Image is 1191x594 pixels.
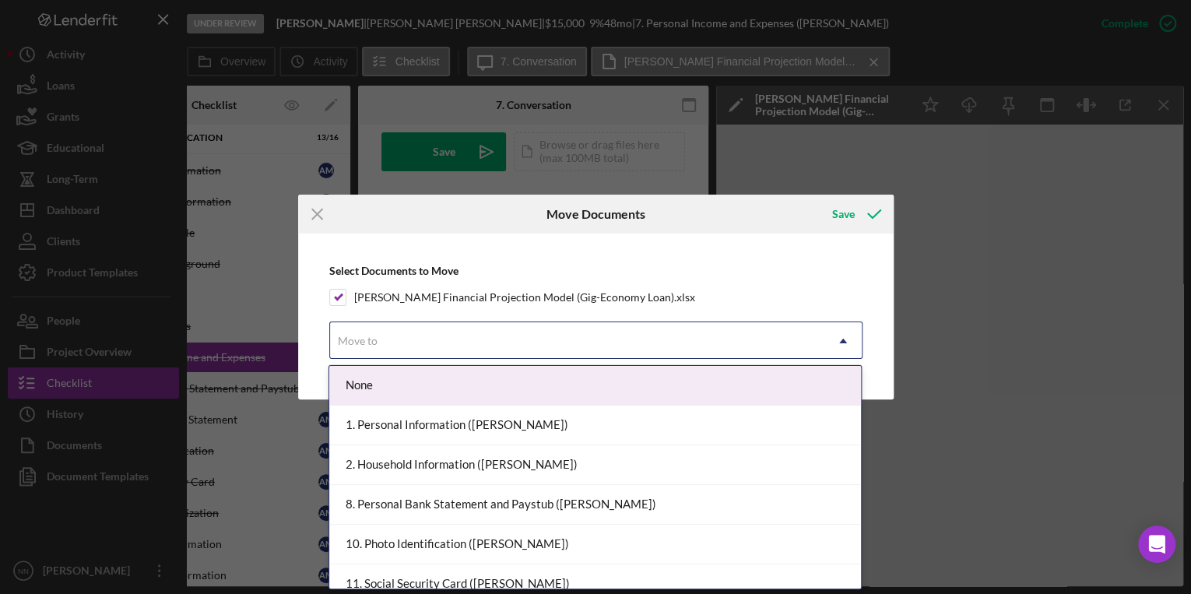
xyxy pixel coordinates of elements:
[354,290,695,305] label: [PERSON_NAME] Financial Projection Model (Gig-Economy Loan).xlsx
[817,199,894,230] button: Save
[832,199,855,230] div: Save
[329,445,861,485] div: 2. Household Information ([PERSON_NAME])
[546,207,645,221] h6: Move Documents
[338,335,378,347] div: Move to
[329,485,861,525] div: 8. Personal Bank Statement and Paystub ([PERSON_NAME])
[1138,525,1175,563] div: Open Intercom Messenger
[329,366,861,406] div: None
[329,264,458,277] b: Select Documents to Move
[329,406,861,445] div: 1. Personal Information ([PERSON_NAME])
[329,525,861,564] div: 10. Photo Identification ([PERSON_NAME])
